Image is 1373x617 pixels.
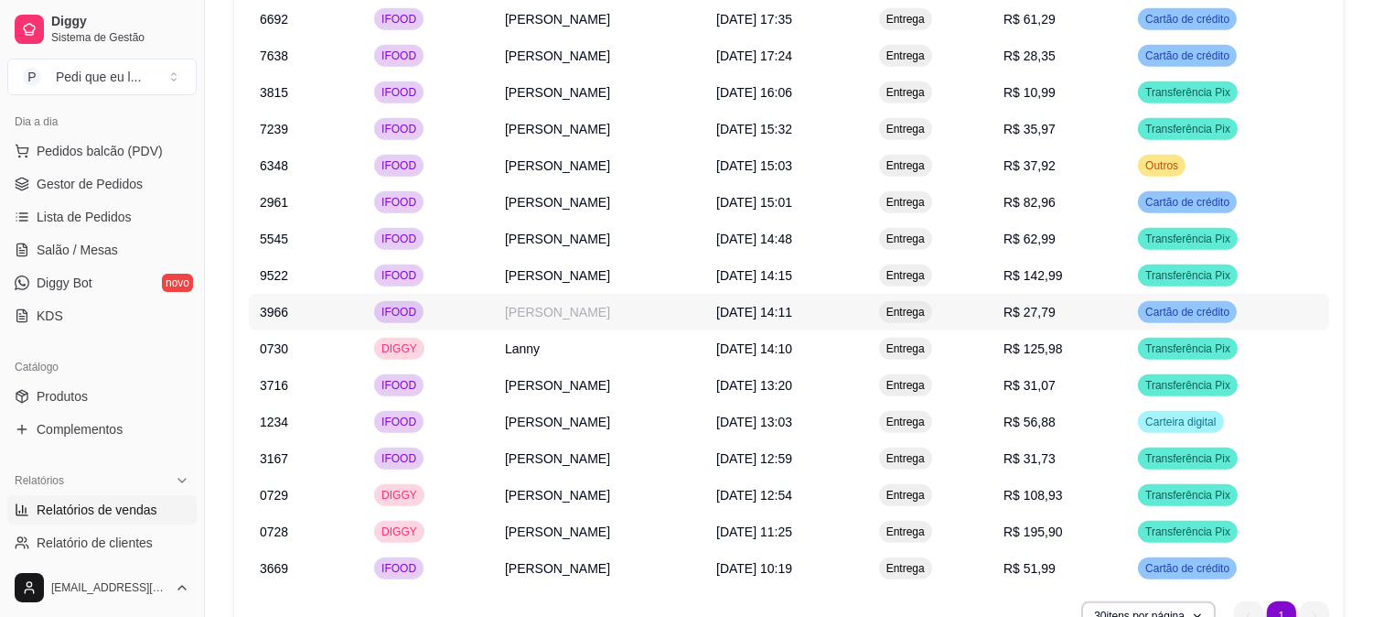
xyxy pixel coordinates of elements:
[1142,561,1233,576] span: Cartão de crédito
[1142,378,1234,393] span: Transferência Pix
[260,378,288,393] span: 3716
[883,451,928,466] span: Entrega
[260,195,288,210] span: 2961
[883,561,928,576] span: Entrega
[883,49,928,63] span: Entrega
[883,85,928,100] span: Entrega
[7,136,197,166] button: Pedidos balcão (PDV)
[883,488,928,503] span: Entrega
[716,232,792,246] span: [DATE] 14:48
[494,184,705,221] td: [PERSON_NAME]
[494,514,705,550] td: [PERSON_NAME]
[378,561,420,576] span: IFOOD
[716,158,792,173] span: [DATE] 15:03
[260,158,288,173] span: 6348
[378,12,420,27] span: IFOOD
[1003,268,1063,283] span: R$ 142,99
[883,158,928,173] span: Entrega
[37,208,132,226] span: Lista de Pedidos
[494,404,705,440] td: [PERSON_NAME]
[378,49,420,63] span: IFOOD
[883,378,928,393] span: Entrega
[51,30,189,45] span: Sistema de Gestão
[883,195,928,210] span: Entrega
[716,451,792,466] span: [DATE] 12:59
[7,528,197,557] a: Relatório de clientes
[378,158,420,173] span: IFOOD
[378,525,421,539] span: DIGGY
[883,525,928,539] span: Entrega
[37,501,157,519] span: Relatórios de vendas
[260,488,288,503] span: 0729
[260,341,288,356] span: 0730
[1003,305,1056,319] span: R$ 27,79
[260,122,288,136] span: 7239
[716,341,792,356] span: [DATE] 14:10
[7,566,197,610] button: [EMAIL_ADDRESS][DOMAIN_NAME]
[494,147,705,184] td: [PERSON_NAME]
[494,294,705,330] td: [PERSON_NAME]
[7,268,197,298] a: Diggy Botnovo
[716,561,792,576] span: [DATE] 10:19
[378,451,420,466] span: IFOOD
[883,122,928,136] span: Entrega
[1142,85,1234,100] span: Transferência Pix
[1003,12,1056,27] span: R$ 61,29
[1142,49,1233,63] span: Cartão de crédito
[37,142,163,160] span: Pedidos balcão (PDV)
[1003,525,1063,539] span: R$ 195,90
[7,495,197,525] a: Relatórios de vendas
[1142,268,1234,283] span: Transferência Pix
[378,268,420,283] span: IFOOD
[1003,49,1056,63] span: R$ 28,35
[1142,488,1234,503] span: Transferência Pix
[23,68,41,86] span: P
[51,580,167,595] span: [EMAIL_ADDRESS][DOMAIN_NAME]
[716,12,792,27] span: [DATE] 17:35
[1142,12,1233,27] span: Cartão de crédito
[716,85,792,100] span: [DATE] 16:06
[7,7,197,51] a: DiggySistema de Gestão
[716,525,792,539] span: [DATE] 11:25
[37,241,118,259] span: Salão / Mesas
[260,415,288,429] span: 1234
[716,122,792,136] span: [DATE] 15:32
[1142,451,1234,466] span: Transferência Pix
[494,477,705,514] td: [PERSON_NAME]
[378,341,421,356] span: DIGGY
[378,488,421,503] span: DIGGY
[1142,525,1234,539] span: Transferência Pix
[7,169,197,199] a: Gestor de Pedidos
[7,107,197,136] div: Dia a dia
[494,74,705,111] td: [PERSON_NAME]
[494,330,705,367] td: Lanny
[494,367,705,404] td: [PERSON_NAME]
[716,268,792,283] span: [DATE] 14:15
[494,550,705,587] td: [PERSON_NAME]
[7,301,197,330] a: KDS
[1003,122,1056,136] span: R$ 35,97
[37,420,123,438] span: Complementos
[7,235,197,265] a: Salão / Mesas
[494,440,705,477] td: [PERSON_NAME]
[56,68,141,86] div: Pedi que eu l ...
[51,14,189,30] span: Diggy
[378,378,420,393] span: IFOOD
[1003,85,1056,100] span: R$ 10,99
[37,175,143,193] span: Gestor de Pedidos
[1003,232,1056,246] span: R$ 62,99
[494,1,705,38] td: [PERSON_NAME]
[378,415,420,429] span: IFOOD
[494,111,705,147] td: [PERSON_NAME]
[716,305,792,319] span: [DATE] 14:11
[494,221,705,257] td: [PERSON_NAME]
[883,415,928,429] span: Entrega
[260,232,288,246] span: 5545
[7,202,197,232] a: Lista de Pedidos
[716,49,792,63] span: [DATE] 17:24
[1003,195,1056,210] span: R$ 82,96
[716,488,792,503] span: [DATE] 12:54
[378,305,420,319] span: IFOOD
[37,307,63,325] span: KDS
[883,12,928,27] span: Entrega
